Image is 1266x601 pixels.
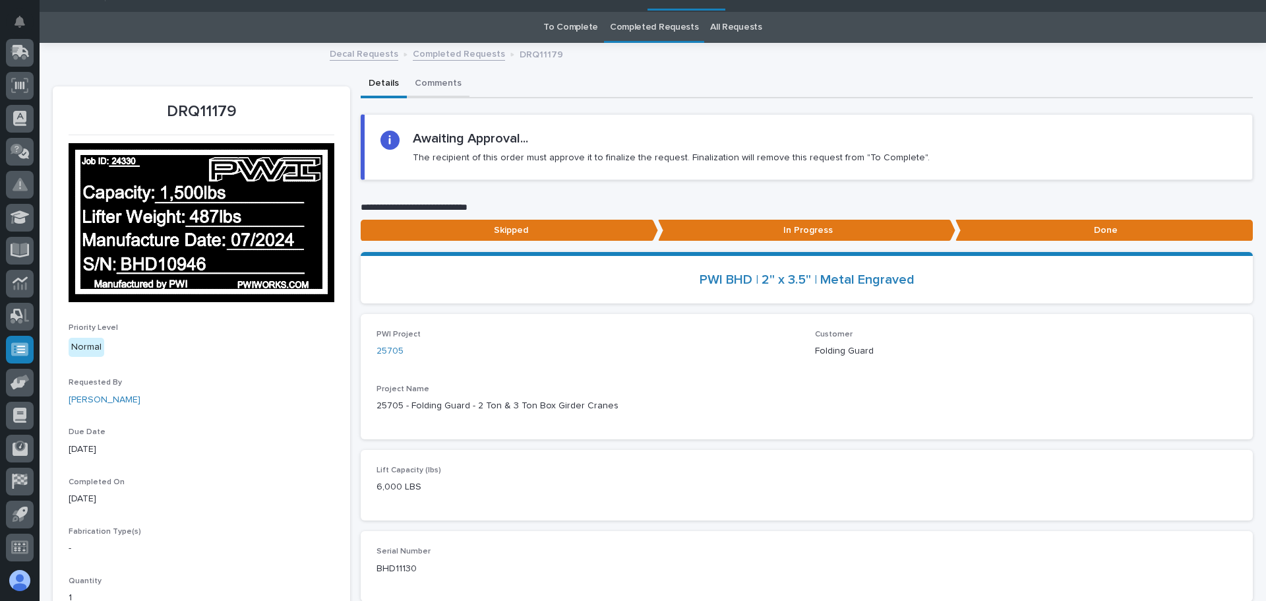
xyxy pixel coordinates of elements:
[16,16,34,37] div: Notifications
[413,152,930,164] p: The recipient of this order must approve it to finalize the request. Finalization will remove thi...
[69,443,334,457] p: [DATE]
[69,492,334,506] p: [DATE]
[377,385,429,393] span: Project Name
[69,338,104,357] div: Normal
[377,344,404,358] a: 25705
[413,131,528,146] h2: Awaiting Approval...
[815,331,853,338] span: Customer
[361,220,658,241] p: Skipped
[955,220,1253,241] p: Done
[6,8,34,36] button: Notifications
[6,567,34,594] button: users-avatar
[658,220,955,241] p: In Progress
[377,331,421,338] span: PWI Project
[361,71,407,98] button: Details
[407,71,469,98] button: Comments
[377,399,1237,413] p: 25705 - Folding Guard - 2 Ton & 3 Ton Box Girder Cranes
[69,478,125,486] span: Completed On
[413,46,505,61] a: Completed Requests
[69,428,105,436] span: Due Date
[543,12,598,43] a: To Complete
[69,542,334,555] p: -
[69,393,140,407] a: [PERSON_NAME]
[69,528,141,536] span: Fabrication Type(s)
[520,46,563,61] p: DRQ11179
[710,12,762,43] a: All Requests
[377,480,653,494] p: 6,000 LBS
[377,466,441,474] span: Lift Capacity (lbs)
[69,324,118,332] span: Priority Level
[69,577,102,585] span: Quantity
[815,344,1238,358] p: Folding Guard
[377,562,653,576] p: BHD11130
[330,46,398,61] a: Decal Requests
[69,379,122,387] span: Requested By
[69,102,334,121] p: DRQ11179
[700,272,915,288] a: PWI BHD | 2" x 3.5" | Metal Engraved
[377,548,431,555] span: Serial Number
[69,143,334,302] img: 8r7VtjTGUYK00BAHW3bJdDfe666N1ByF6pnIYhMV9aI
[610,12,698,43] a: Completed Requests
